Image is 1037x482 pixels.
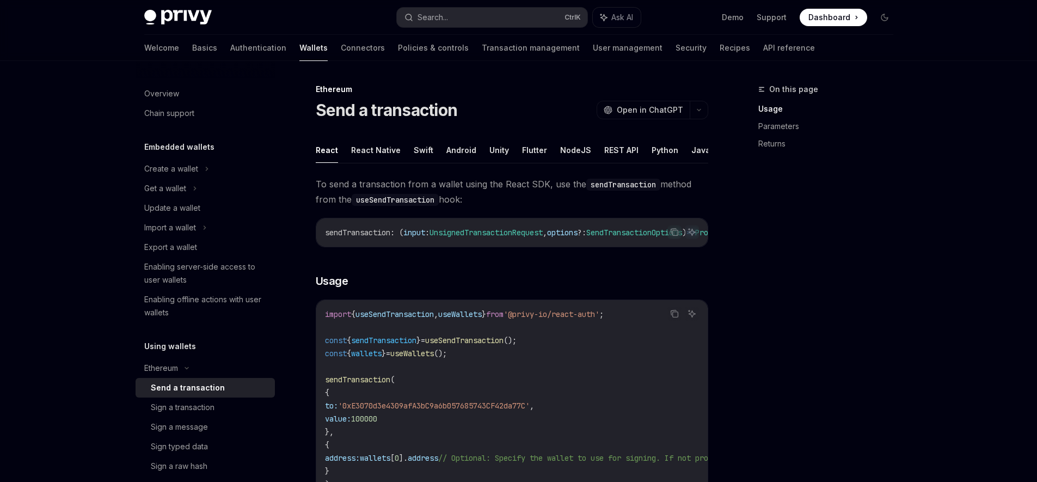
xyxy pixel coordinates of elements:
span: wallets [351,349,382,358]
button: Toggle dark mode [876,9,893,26]
a: Usage [758,100,902,118]
div: Chain support [144,107,194,120]
span: useWallets [390,349,434,358]
span: address: [325,453,360,463]
span: ]. [399,453,408,463]
span: , [530,401,534,411]
span: { [351,309,355,319]
button: Java [691,137,710,163]
span: wallets [360,453,390,463]
span: 100000 [351,414,377,424]
span: sendTransaction [351,335,416,345]
button: REST API [604,137,639,163]
span: { [347,349,351,358]
div: Import a wallet [144,221,196,234]
h5: Using wallets [144,340,196,353]
span: useWallets [438,309,482,319]
span: } [482,309,486,319]
div: Get a wallet [144,182,186,195]
img: dark logo [144,10,212,25]
span: Ctrl K [564,13,581,22]
code: useSendTransaction [352,194,439,206]
a: Sign a transaction [136,398,275,417]
a: Support [757,12,787,23]
div: Enabling server-side access to user wallets [144,260,268,286]
span: useSendTransaction [355,309,434,319]
span: Usage [316,273,348,289]
button: Unity [489,137,509,163]
button: Ask AI [685,225,699,239]
span: '0xE3070d3e4309afA3bC9a6b057685743CF42da77C' [338,401,530,411]
button: Flutter [522,137,547,163]
span: = [386,349,390,358]
a: Transaction management [482,35,580,61]
a: Sign a message [136,417,275,437]
a: User management [593,35,662,61]
h1: Send a transaction [316,100,458,120]
div: Ethereum [316,84,708,95]
span: ; [599,309,604,319]
span: input [403,228,425,237]
div: Ethereum [144,362,178,375]
a: Security [676,35,707,61]
a: Chain support [136,103,275,123]
a: Policies & controls [398,35,469,61]
span: [ [390,453,395,463]
div: Sign a transaction [151,401,214,414]
button: Open in ChatGPT [597,101,690,119]
button: NodeJS [560,137,591,163]
span: , [543,228,547,237]
div: Overview [144,87,179,100]
a: Connectors [341,35,385,61]
span: : [425,228,429,237]
div: Update a wallet [144,202,200,215]
a: Demo [722,12,744,23]
span: sendTransaction [325,375,390,385]
span: 0 [395,453,399,463]
div: Sign a message [151,420,208,434]
span: ) [682,228,686,237]
a: Recipes [720,35,750,61]
span: { [325,388,329,398]
div: Send a transaction [151,381,225,394]
span: UnsignedTransactionRequest [429,228,543,237]
div: Sign typed data [151,440,208,453]
button: Ask AI [593,8,641,27]
code: sendTransaction [586,179,660,191]
span: (); [504,335,517,345]
span: { [347,335,351,345]
span: address [408,453,438,463]
span: import [325,309,351,319]
span: To send a transaction from a wallet using the React SDK, use the method from the hook: [316,176,708,207]
span: (); [434,349,447,358]
button: Copy the contents from the code block [667,225,682,239]
span: } [416,335,421,345]
a: Returns [758,135,902,152]
a: Update a wallet [136,198,275,218]
button: Swift [414,137,433,163]
span: : ( [390,228,403,237]
button: Copy the contents from the code block [667,307,682,321]
span: options [547,228,578,237]
a: Sign a raw hash [136,456,275,476]
a: Sign typed data [136,437,275,456]
span: SendTransactionOptions [586,228,682,237]
a: Parameters [758,118,902,135]
span: from [486,309,504,319]
a: Authentication [230,35,286,61]
span: useSendTransaction [425,335,504,345]
a: Send a transaction [136,378,275,398]
span: // Optional: Specify the wallet to use for signing. If not provided, the first wallet will be used. [438,453,869,463]
a: API reference [763,35,815,61]
a: Dashboard [800,9,867,26]
a: Enabling server-side access to user wallets [136,257,275,290]
button: Android [446,137,476,163]
div: Sign a raw hash [151,460,207,473]
a: Export a wallet [136,237,275,257]
button: React Native [351,137,401,163]
span: } [382,349,386,358]
span: Open in ChatGPT [617,105,683,115]
span: to: [325,401,338,411]
button: React [316,137,338,163]
span: On this page [769,83,818,96]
